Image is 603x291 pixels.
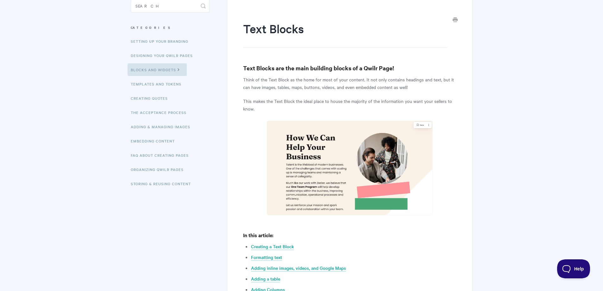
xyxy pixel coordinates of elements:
p: This makes the Text Block the ideal place to house the majority of the information you want your ... [243,97,456,112]
a: Organizing Qwilr Pages [131,163,188,176]
h3: Categories [131,22,210,33]
h1: Text Blocks [243,21,447,48]
a: Embedding Content [131,135,179,147]
a: Blocks and Widgets [128,63,187,76]
a: The Acceptance Process [131,106,191,119]
a: Setting up your Branding [131,35,193,47]
a: Storing & Reusing Content [131,177,196,190]
a: Adding & Managing Images [131,120,195,133]
iframe: Toggle Customer Support [557,259,590,278]
a: Templates and Tokens [131,78,186,90]
p: Think of the Text Block as the home for most of your content. It not only contains headings and t... [243,76,456,91]
a: Designing Your Qwilr Pages [131,49,198,62]
h4: In this article: [243,231,456,239]
h3: Text Blocks are the main building blocks of a Qwilr Page! [243,64,456,73]
a: Creating a Text Block [251,243,294,250]
a: Formatting text [251,254,282,261]
a: Adding inline images, videos, and Google Maps [251,265,346,272]
a: Adding a table [251,275,280,282]
a: FAQ About Creating Pages [131,149,193,161]
a: Print this Article [453,17,458,24]
a: Creating Quotes [131,92,173,104]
